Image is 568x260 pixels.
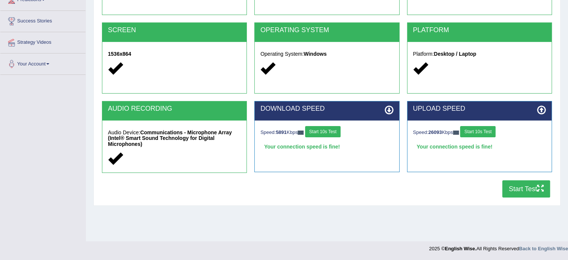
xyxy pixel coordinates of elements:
h2: DOWNLOAD SPEED [260,105,393,113]
strong: 26093 [428,129,442,135]
div: Your connection speed is fine! [260,141,393,152]
h2: AUDIO RECORDING [108,105,241,113]
h5: Platform: [413,51,546,57]
img: ajax-loader-fb-connection.gif [298,131,304,135]
a: Your Account [0,53,86,72]
button: Start 10s Test [460,126,496,137]
a: Success Stories [0,11,86,30]
div: 2025 © All Rights Reserved [429,241,568,252]
h5: Audio Device: [108,130,241,147]
div: Speed: Kbps [413,126,546,139]
strong: Desktop / Laptop [434,51,477,57]
a: Strategy Videos [0,32,86,51]
a: Back to English Wise [519,246,568,251]
img: ajax-loader-fb-connection.gif [453,131,459,135]
strong: English Wise. [445,246,476,251]
h2: PLATFORM [413,27,546,34]
button: Start Test [502,180,550,198]
h2: SCREEN [108,27,241,34]
strong: Windows [304,51,326,57]
h2: OPERATING SYSTEM [260,27,393,34]
strong: 5891 [276,129,287,135]
div: Your connection speed is fine! [413,141,546,152]
strong: 1536x864 [108,51,131,57]
div: Speed: Kbps [260,126,393,139]
h2: UPLOAD SPEED [413,105,546,113]
button: Start 10s Test [305,126,341,137]
strong: Communications - Microphone Array (Intel® Smart Sound Technology for Digital Microphones) [108,129,232,147]
h5: Operating System: [260,51,393,57]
